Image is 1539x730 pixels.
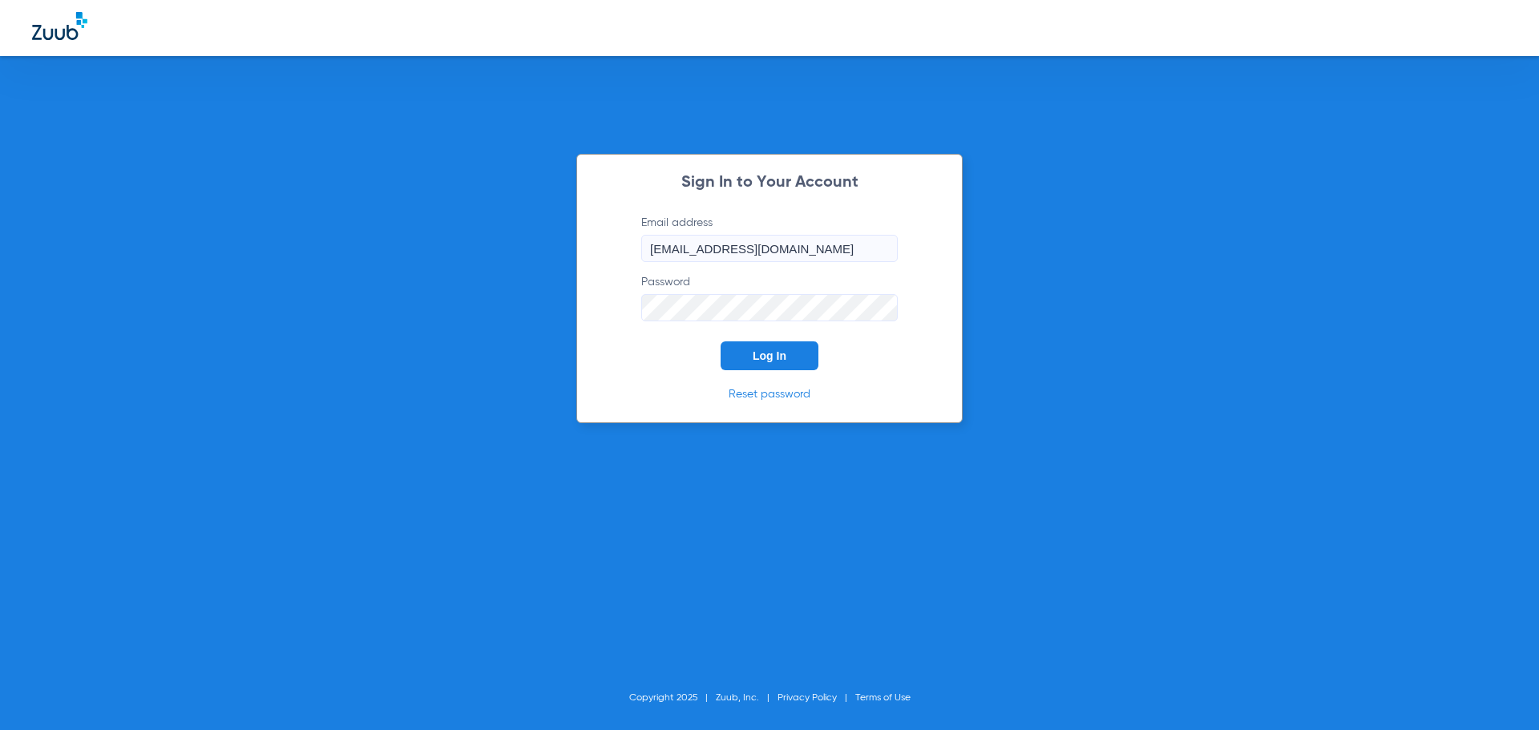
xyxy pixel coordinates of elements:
[641,294,898,321] input: Password
[721,341,818,370] button: Log In
[641,215,898,262] label: Email address
[855,693,911,703] a: Terms of Use
[729,389,810,400] a: Reset password
[641,235,898,262] input: Email address
[617,175,922,191] h2: Sign In to Your Account
[641,274,898,321] label: Password
[753,349,786,362] span: Log In
[32,12,87,40] img: Zuub Logo
[778,693,837,703] a: Privacy Policy
[629,690,716,706] li: Copyright 2025
[716,690,778,706] li: Zuub, Inc.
